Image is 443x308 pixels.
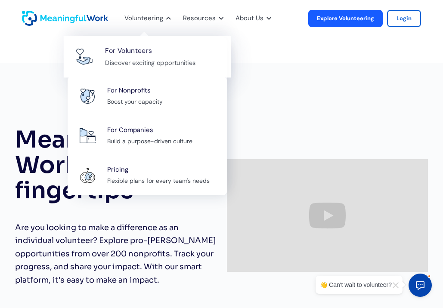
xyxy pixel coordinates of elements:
a: PricingFlexible plans for every team's needs [68,156,227,195]
div: Pricing [107,164,128,176]
a: Volunteer IconFor VolunteersDiscover exciting opportunities [64,36,231,77]
iframe: Welcome to Meaningful Work Product Demo Video [227,159,428,272]
a: Explore Volunteering [308,10,383,27]
p: Are you looking to make a difference as an individual volunteer? Explore pro-[PERSON_NAME] opport... [15,221,217,287]
div: Resources [183,13,216,24]
img: Nonprofit Icon [79,89,96,104]
img: Volunteer Icon [76,49,94,65]
a: Login [387,10,421,27]
div: For Volunteers [105,45,152,57]
a: Company IconFor CompaniesBuild a purpose-driven culture [68,116,227,156]
div: About Us [230,4,274,33]
div: Resources [178,4,226,33]
div: 👋 Can't wait to volunteer? [320,280,392,290]
div: Volunteering [124,13,163,24]
a: home [22,11,43,26]
div: For Companies [107,125,153,136]
img: Company Icon [79,128,96,143]
a: Nonprofit IconFor NonprofitsBoost your capacity [68,77,227,116]
div: Flexible plans for every team's needs [107,176,210,186]
div: About Us [235,13,263,24]
h1: Meaningful Work at your fingertips [15,127,217,204]
div: For Nonprofits [107,85,151,96]
div: Boost your capacity [107,97,163,107]
nav: Volunteering [68,33,227,195]
div: Discover exciting opportunities [105,57,196,68]
div: Volunteering [119,4,173,33]
div: Build a purpose-driven culture [107,136,192,147]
